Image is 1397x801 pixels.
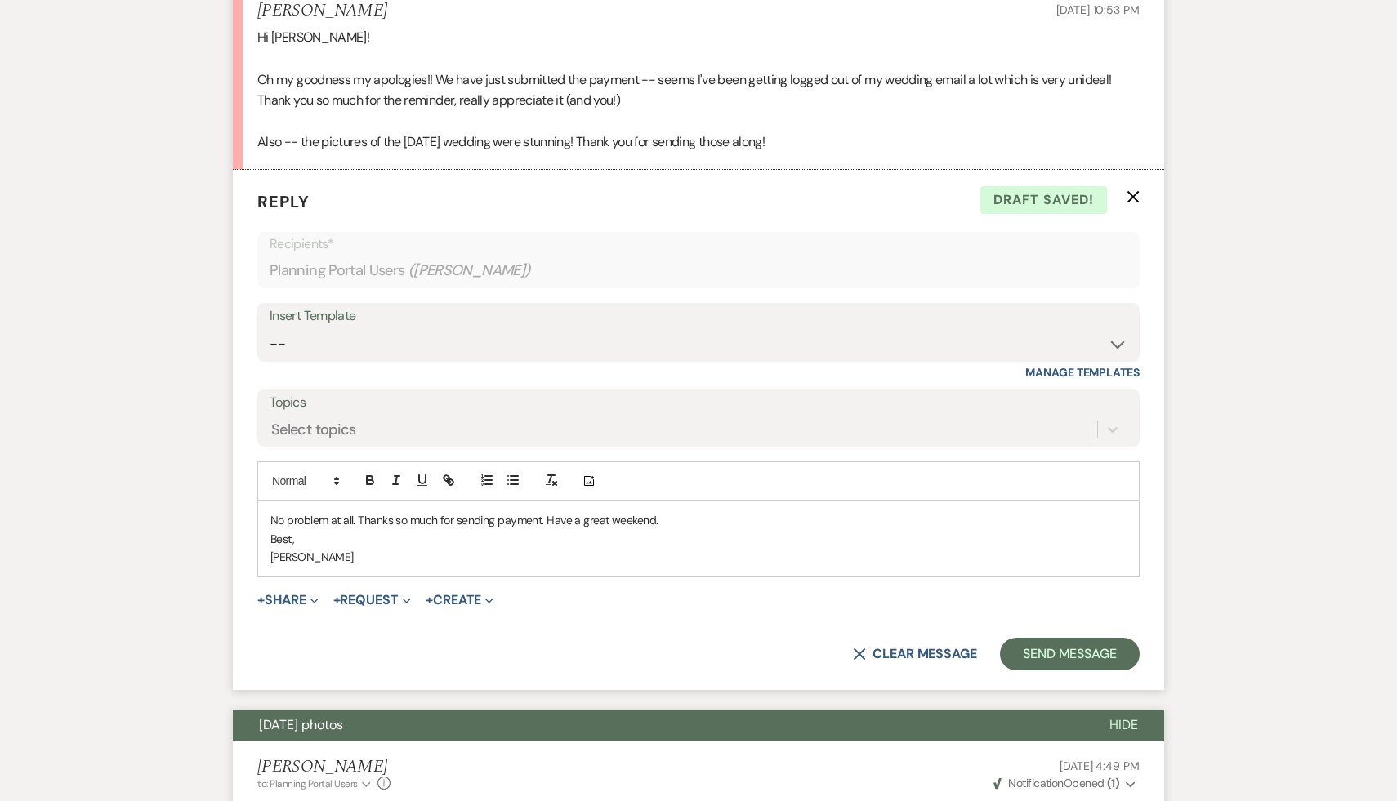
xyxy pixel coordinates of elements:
h5: [PERSON_NAME] [257,1,387,21]
span: Reply [257,191,310,212]
a: Manage Templates [1025,365,1140,380]
button: Send Message [1000,638,1140,670]
button: Create [426,594,493,607]
button: NotificationOpened (1) [991,775,1140,792]
button: to: Planning Portal Users [257,777,373,791]
p: Recipients* [270,234,1127,255]
div: Insert Template [270,305,1127,328]
label: Topics [270,391,1127,415]
button: Hide [1083,710,1164,741]
button: Share [257,594,319,607]
button: Request [333,594,411,607]
span: Notification [1008,776,1063,790]
span: [DATE] 4:49 PM [1060,759,1140,773]
span: [DATE] photos [259,716,343,733]
div: Planning Portal Users [270,255,1127,287]
span: + [333,594,341,607]
button: Clear message [853,647,977,661]
span: [DATE] 10:53 PM [1056,2,1140,17]
h5: [PERSON_NAME] [257,757,391,777]
span: to: Planning Portal Users [257,777,358,790]
strong: ( 1 ) [1107,776,1119,790]
span: + [257,594,265,607]
p: Oh my goodness my apologies!! We have just submitted the payment -- seems I've been getting logge... [257,69,1140,111]
button: [DATE] photos [233,710,1083,741]
span: Opened [993,776,1119,790]
span: ( [PERSON_NAME] ) [408,260,531,282]
div: Select topics [271,419,356,441]
p: Also -- the pictures of the [DATE] wedding were stunning! Thank you for sending those along! [257,131,1140,153]
span: + [426,594,433,607]
p: Hi [PERSON_NAME]! [257,27,1140,48]
p: [PERSON_NAME] [270,548,1127,566]
span: Draft saved! [980,186,1107,214]
span: Hide [1109,716,1138,733]
p: No problem at all. Thanks so much for sending payment. Have a great weekend. [270,511,1127,529]
p: Best, [270,530,1127,548]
